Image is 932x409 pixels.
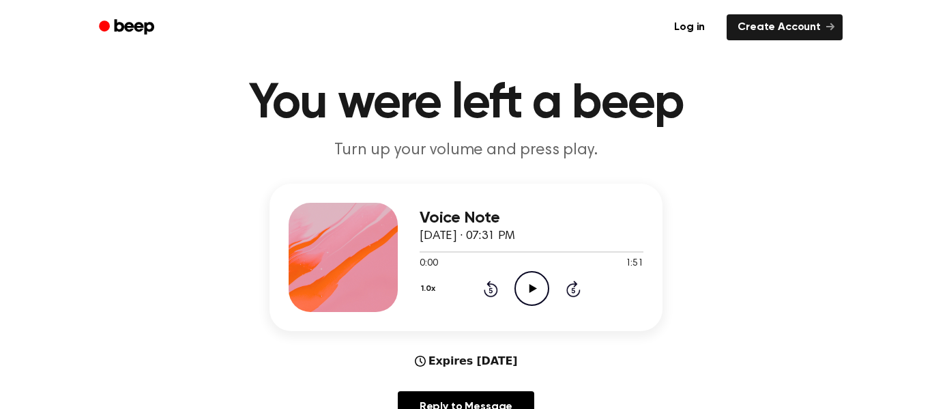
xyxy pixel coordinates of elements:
span: 1:51 [626,257,643,271]
h3: Voice Note [420,209,643,227]
button: 1.0x [420,277,440,300]
a: Create Account [727,14,843,40]
h1: You were left a beep [117,79,815,128]
div: Expires [DATE] [415,353,518,369]
span: 0:00 [420,257,437,271]
a: Beep [89,14,166,41]
a: Log in [660,12,718,43]
p: Turn up your volume and press play. [204,139,728,162]
span: [DATE] · 07:31 PM [420,230,515,242]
